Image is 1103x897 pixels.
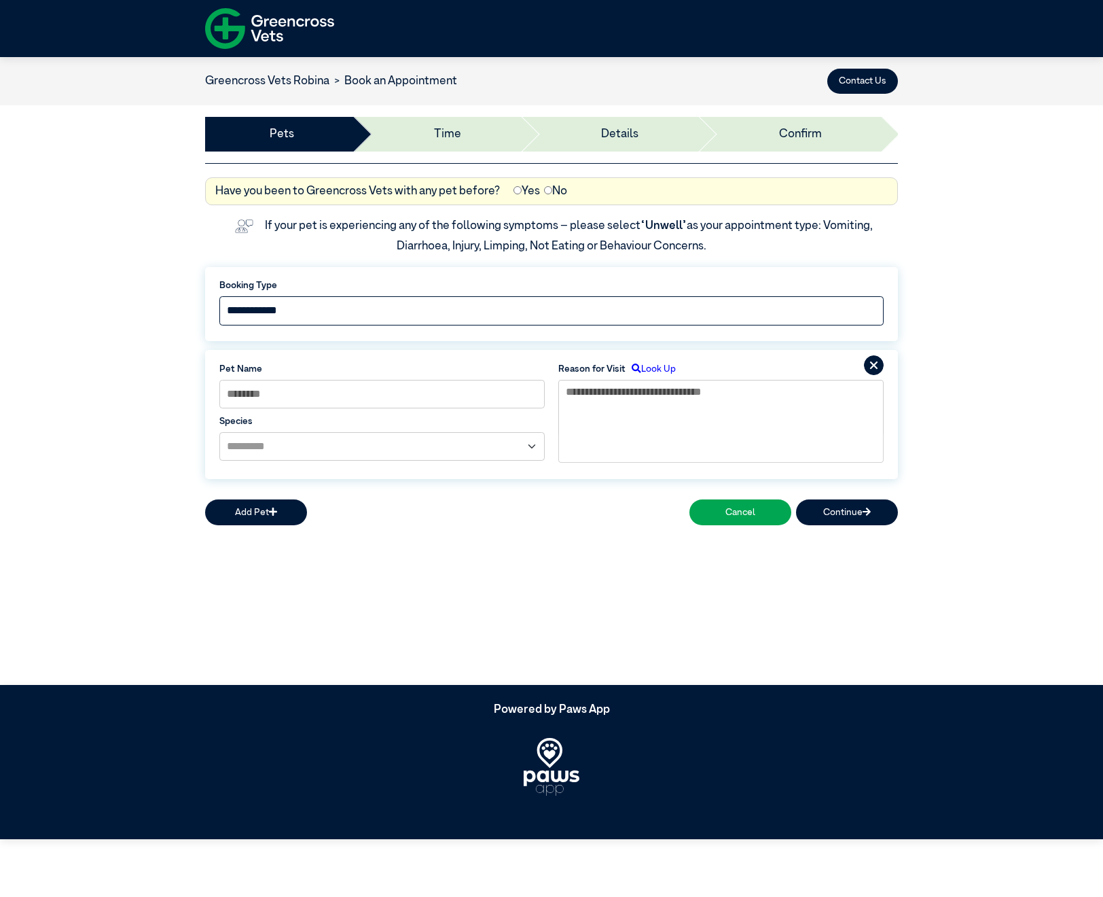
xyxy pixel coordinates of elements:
label: Reason for Visit [558,362,626,376]
label: No [544,183,567,200]
a: Greencross Vets Robina [205,75,329,87]
span: “Unwell” [640,220,687,232]
button: Add Pet [205,499,307,525]
label: Species [219,415,545,428]
label: If your pet is experiencing any of the following symptoms – please select as your appointment typ... [265,220,875,252]
a: Pets [270,126,294,143]
nav: breadcrumb [205,73,457,90]
button: Cancel [689,499,791,525]
label: Yes [513,183,540,200]
img: f-logo [205,3,334,54]
button: Continue [796,499,898,525]
label: Pet Name [219,362,545,376]
label: Look Up [626,362,676,376]
label: Have you been to Greencross Vets with any pet before? [215,183,500,200]
input: No [544,186,552,194]
button: Contact Us [827,69,898,94]
img: vet [230,215,258,238]
li: Book an Appointment [329,73,457,90]
h5: Powered by Paws App [205,703,898,717]
img: PawsApp [524,738,579,796]
input: Yes [513,186,522,194]
label: Booking Type [219,279,884,292]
